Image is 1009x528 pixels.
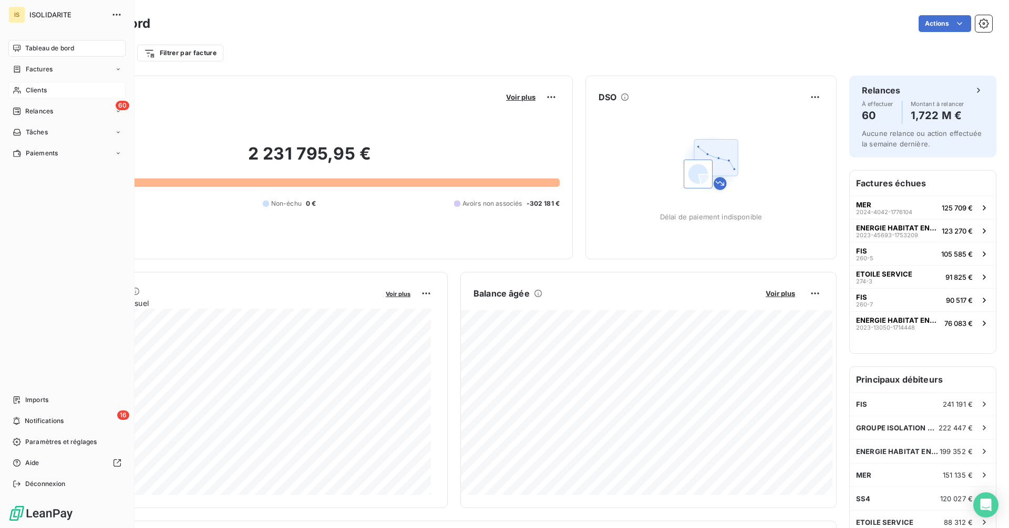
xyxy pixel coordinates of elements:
a: Aide [8,455,126,471]
span: Notifications [25,416,64,426]
button: FIS260-5105 585 € [850,242,996,265]
span: ISOLIDARITE [29,10,105,19]
span: Chiffre d'affaires mensuel [59,298,378,309]
span: 222 447 € [939,424,973,432]
span: 0 € [306,199,316,208]
h4: 60 [862,107,893,124]
span: 2023-13050-1714448 [856,324,915,331]
h6: Principaux débiteurs [850,367,996,392]
span: MER [856,471,871,479]
span: FIS [856,247,867,255]
span: 2024-4042-1776104 [856,209,912,215]
span: Aide [25,458,39,468]
h6: Balance âgée [473,287,530,300]
span: FIS [856,400,867,408]
button: MER2024-4042-1776104125 709 € [850,196,996,219]
span: SS4 [856,494,870,503]
span: Voir plus [386,290,410,298]
span: Déconnexion [25,479,66,489]
div: Open Intercom Messenger [973,492,998,518]
span: Avoirs non associés [462,199,522,208]
button: ENERGIE HABITAT ENVIRONNEMENT2023-45693-1753209123 270 € [850,219,996,242]
span: ETOILE SERVICE [856,270,912,278]
span: Paiements [26,149,58,158]
button: Voir plus [763,289,798,298]
img: Empty state [677,131,745,198]
button: Voir plus [503,92,539,102]
span: 199 352 € [940,447,973,456]
span: 90 517 € [946,296,973,304]
span: Délai de paiement indisponible [660,213,763,221]
span: 260-5 [856,255,873,261]
span: Factures [26,65,53,74]
span: 60 [116,101,129,110]
span: Relances [25,107,53,116]
button: ETOILE SERVICE274-391 825 € [850,265,996,288]
span: ENERGIE HABITAT ENVIRONNEMENT [856,447,940,456]
button: FIS260-790 517 € [850,288,996,311]
h6: Factures échues [850,171,996,196]
span: Imports [25,395,48,405]
div: IS [8,6,25,23]
span: Voir plus [766,289,795,298]
h2: 2 231 795,95 € [59,143,560,175]
span: 16 [117,410,129,420]
button: ENERGIE HABITAT ENVIRONNEMENT2023-13050-171444876 083 € [850,311,996,334]
span: 105 585 € [941,250,973,258]
span: 260-7 [856,301,873,308]
span: 120 027 € [940,494,973,503]
span: ETOILE SERVICE [856,518,913,526]
span: 274-3 [856,278,872,284]
span: ENERGIE HABITAT ENVIRONNEMENT [856,316,940,324]
span: À effectuer [862,101,893,107]
h6: DSO [599,91,616,103]
button: Voir plus [383,289,414,298]
span: 91 825 € [945,273,973,281]
button: Actions [919,15,971,32]
h6: Relances [862,84,900,97]
span: Paramètres et réglages [25,437,97,447]
span: 125 709 € [942,204,973,212]
span: ENERGIE HABITAT ENVIRONNEMENT [856,224,938,232]
span: Tableau de bord [25,44,74,53]
span: Clients [26,86,47,95]
span: 123 270 € [942,227,973,235]
span: Voir plus [506,93,536,101]
span: FIS [856,293,867,301]
span: Non-échu [271,199,302,208]
span: 2023-45693-1753209 [856,232,918,238]
span: MER [856,200,871,209]
img: Logo LeanPay [8,505,74,522]
span: 151 135 € [943,471,973,479]
span: GROUPE ISOLATION ENVIRONNEMENT [856,424,939,432]
span: -302 181 € [527,199,560,208]
span: Tâches [26,128,48,137]
span: 76 083 € [944,319,973,328]
span: 241 191 € [943,400,973,408]
span: 88 312 € [944,518,973,526]
span: Montant à relancer [911,101,964,107]
span: Aucune relance ou action effectuée la semaine dernière. [862,129,982,148]
button: Filtrer par facture [137,45,223,61]
h4: 1,722 M € [911,107,964,124]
